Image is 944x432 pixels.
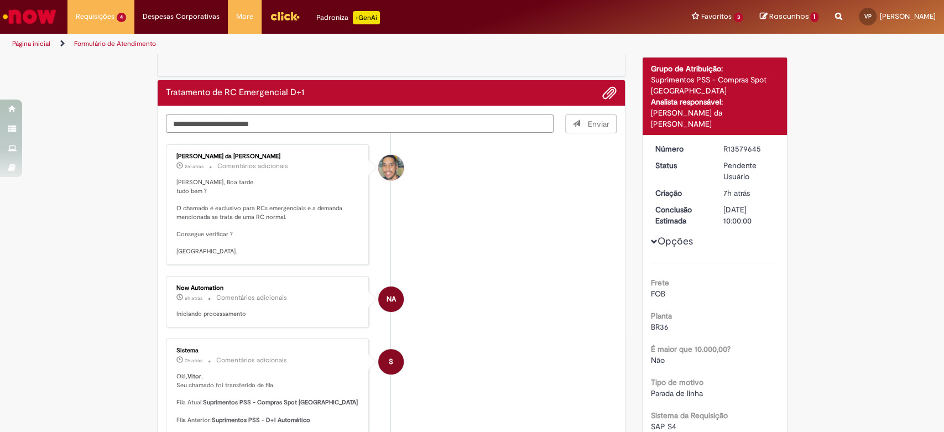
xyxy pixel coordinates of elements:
[176,178,361,256] p: [PERSON_NAME], Boa tarde. tudo bem ? O chamado é exclusivo para RCs emergenciais e a demanda menc...
[602,86,617,100] button: Adicionar anexos
[378,349,404,374] div: System
[176,285,361,292] div: Now Automation
[216,293,287,303] small: Comentários adicionais
[651,355,665,365] span: Não
[810,12,818,22] span: 1
[701,11,732,22] span: Favoritos
[1,6,58,28] img: ServiceNow
[647,143,715,154] dt: Número
[651,388,703,398] span: Parada de linha
[187,372,201,381] b: Vitor
[185,163,204,170] time: 30/09/2025 15:19:04
[316,11,380,24] div: Padroniza
[864,13,872,20] span: VP
[166,114,554,133] textarea: Digite sua mensagem aqui...
[723,188,750,198] time: 30/09/2025 08:12:06
[378,287,404,312] div: Now Automation
[353,11,380,24] p: +GenAi
[378,155,404,180] div: William Souza Da Silva
[723,204,775,226] div: [DATE] 10:00:00
[8,34,621,54] ul: Trilhas de página
[176,310,361,319] p: Iniciando processamento
[651,311,672,321] b: Planta
[651,107,779,129] div: [PERSON_NAME] da [PERSON_NAME]
[769,11,809,22] span: Rascunhos
[185,357,202,364] span: 7h atrás
[185,163,204,170] span: 2m atrás
[176,372,361,424] p: Olá, , Seu chamado foi transferido de fila. Fila Atual: Fila Anterior:
[166,88,304,98] h2: Tratamento de RC Emergencial D+1 Histórico de tíquete
[74,39,156,48] a: Formulário de Atendimento
[236,11,253,22] span: More
[651,74,779,96] div: Suprimentos PSS - Compras Spot [GEOGRAPHIC_DATA]
[734,13,743,22] span: 3
[216,356,287,365] small: Comentários adicionais
[651,410,728,420] b: Sistema da Requisição
[723,188,750,198] span: 7h atrás
[12,39,50,48] a: Página inicial
[270,8,300,24] img: click_logo_yellow_360x200.png
[647,204,715,226] dt: Conclusão Estimada
[143,11,220,22] span: Despesas Corporativas
[651,344,731,354] b: É maior que 10.000,00?
[76,11,114,22] span: Requisições
[185,357,202,364] time: 30/09/2025 08:12:08
[651,63,779,74] div: Grupo de Atribuição:
[651,421,676,431] span: SAP S4
[651,322,669,332] span: BR36
[647,160,715,171] dt: Status
[651,96,779,107] div: Analista responsável:
[389,348,393,375] span: S
[176,153,361,160] div: [PERSON_NAME] da [PERSON_NAME]
[723,143,775,154] div: R13579645
[647,188,715,199] dt: Criação
[212,416,310,424] b: Suprimentos PSS - D+1 Automático
[651,289,665,299] span: FOB
[651,278,669,288] b: Frete
[203,398,358,407] b: Suprimentos PSS - Compras Spot [GEOGRAPHIC_DATA]
[723,160,775,182] div: Pendente Usuário
[387,286,396,313] span: NA
[217,162,288,171] small: Comentários adicionais
[185,295,202,301] time: 30/09/2025 09:01:48
[723,188,775,199] div: 30/09/2025 08:12:06
[759,12,818,22] a: Rascunhos
[176,347,361,354] div: Sistema
[880,12,936,21] span: [PERSON_NAME]
[117,13,126,22] span: 4
[651,377,703,387] b: Tipo de motivo
[185,295,202,301] span: 6h atrás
